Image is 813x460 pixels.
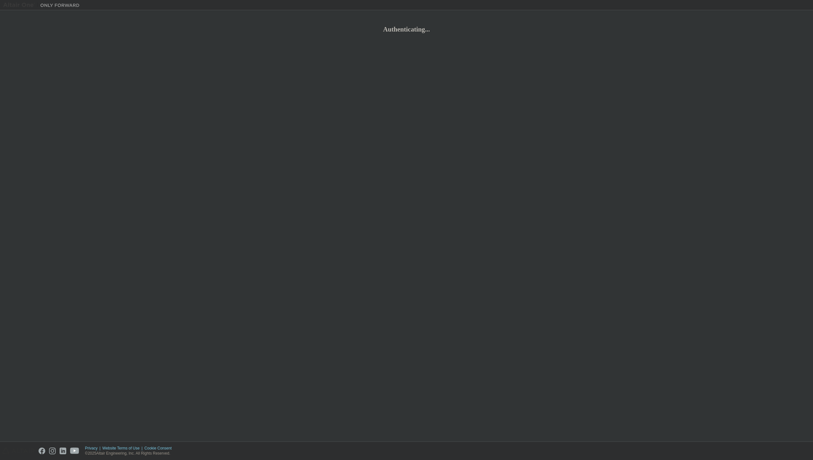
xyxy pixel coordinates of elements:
[2,448,35,454] img: altair_logo.svg
[3,2,83,8] img: Altair One
[70,448,79,454] img: youtube.svg
[39,448,45,454] img: facebook.svg
[3,25,810,33] h2: Authenticating...
[49,448,56,454] img: instagram.svg
[85,446,102,451] div: Privacy
[60,448,66,454] img: linkedin.svg
[85,451,176,456] p: © 2025 Altair Engineering, Inc. All Rights Reserved.
[144,446,175,451] div: Cookie Consent
[102,446,144,451] div: Website Terms of Use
